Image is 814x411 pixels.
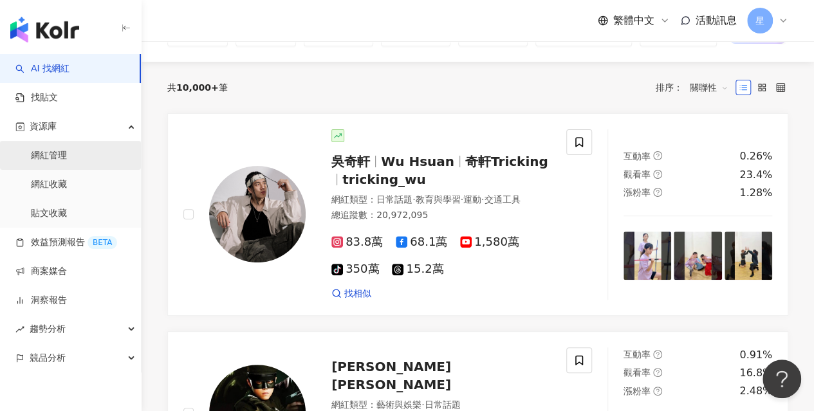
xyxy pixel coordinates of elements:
[624,187,651,197] span: 漲粉率
[376,399,421,410] span: 藝術與娛樂
[412,194,415,205] span: ·
[739,384,772,398] div: 2.48%
[624,386,651,396] span: 漲粉率
[167,82,228,93] div: 共 筆
[344,288,371,300] span: 找相似
[331,154,370,169] span: 吳奇軒
[656,77,735,98] div: 排序：
[392,262,443,276] span: 15.2萬
[10,17,79,42] img: logo
[415,194,460,205] span: 教育與學習
[624,169,651,179] span: 觀看率
[15,236,117,249] a: 效益預測報告BETA
[15,91,58,104] a: 找貼文
[463,194,481,205] span: 運動
[739,168,772,182] div: 23.4%
[674,232,721,279] img: post-image
[381,154,454,169] span: Wu Hsuan
[725,232,772,279] img: post-image
[331,288,371,300] a: 找相似
[31,207,67,220] a: 貼文收藏
[331,359,451,392] span: [PERSON_NAME] [PERSON_NAME]
[653,188,662,197] span: question-circle
[624,367,651,378] span: 觀看率
[739,149,772,163] div: 0.26%
[465,154,548,169] span: 奇軒Tricking
[624,349,651,360] span: 互動率
[624,151,651,161] span: 互動率
[653,387,662,396] span: question-circle
[739,186,772,200] div: 1.28%
[739,348,772,362] div: 0.91%
[653,170,662,179] span: question-circle
[460,235,519,249] span: 1,580萬
[653,151,662,160] span: question-circle
[342,172,426,187] span: tricking_wu
[763,360,801,398] iframe: Help Scout Beacon - Open
[739,366,772,380] div: 16.8%
[15,265,67,278] a: 商案媒合
[167,113,788,316] a: KOL Avatar吳奇軒Wu Hsuan奇軒Trickingtricking_wu網紅類型：日常話題·教育與學習·運動·交通工具總追蹤數：20,972,09583.8萬68.1萬1,580萬3...
[653,368,662,377] span: question-circle
[424,399,460,410] span: 日常話題
[15,325,24,334] span: rise
[331,194,551,206] div: 網紅類型 ：
[421,399,424,410] span: ·
[484,194,520,205] span: 交通工具
[481,194,484,205] span: ·
[30,315,66,343] span: 趨勢分析
[331,209,551,222] div: 總追蹤數 ： 20,972,095
[31,149,67,162] a: 網紅管理
[331,235,383,249] span: 83.8萬
[460,194,463,205] span: ·
[613,14,654,28] span: 繁體中文
[31,178,67,191] a: 網紅收藏
[331,262,379,276] span: 350萬
[755,14,764,28] span: 星
[30,343,66,372] span: 競品分析
[376,194,412,205] span: 日常話題
[624,232,671,279] img: post-image
[690,77,728,98] span: 關聯性
[653,350,662,359] span: question-circle
[209,166,306,262] img: KOL Avatar
[396,235,447,249] span: 68.1萬
[696,14,737,26] span: 活動訊息
[15,62,69,75] a: searchAI 找網紅
[30,112,57,141] span: 資源庫
[15,294,67,307] a: 洞察報告
[176,82,219,93] span: 10,000+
